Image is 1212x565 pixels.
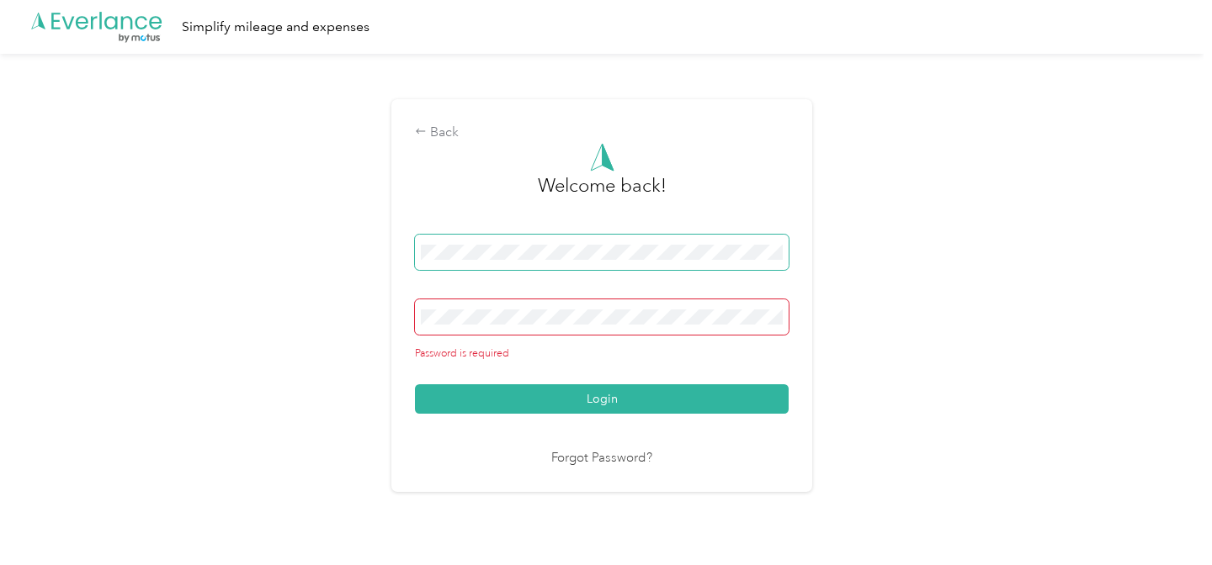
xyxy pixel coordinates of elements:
h3: greeting [538,172,667,217]
a: Forgot Password? [551,449,652,468]
div: Password is required [415,346,789,362]
button: Login [415,384,789,414]
div: Simplify mileage and expenses [182,17,369,38]
div: Back [415,123,789,143]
